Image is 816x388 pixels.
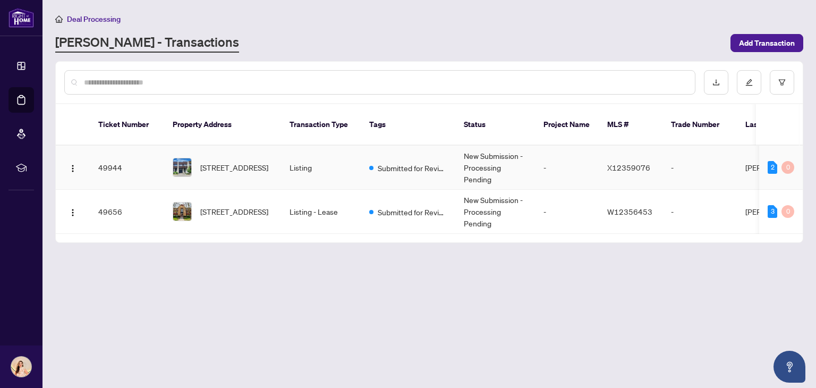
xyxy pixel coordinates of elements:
[378,162,447,174] span: Submitted for Review
[781,205,794,218] div: 0
[90,146,164,190] td: 49944
[599,104,662,146] th: MLS #
[455,190,535,234] td: New Submission - Processing Pending
[281,146,361,190] td: Listing
[535,104,599,146] th: Project Name
[535,190,599,234] td: -
[200,206,268,217] span: [STREET_ADDRESS]
[361,104,455,146] th: Tags
[737,70,761,95] button: edit
[55,33,239,53] a: [PERSON_NAME] - Transactions
[607,163,650,172] span: X12359076
[67,14,121,24] span: Deal Processing
[662,104,737,146] th: Trade Number
[607,207,652,216] span: W12356453
[164,104,281,146] th: Property Address
[69,208,77,217] img: Logo
[662,190,737,234] td: -
[704,70,728,95] button: download
[773,351,805,383] button: Open asap
[55,15,63,23] span: home
[378,206,447,218] span: Submitted for Review
[712,79,720,86] span: download
[768,161,777,174] div: 2
[768,205,777,218] div: 3
[8,8,34,28] img: logo
[781,161,794,174] div: 0
[455,104,535,146] th: Status
[662,146,737,190] td: -
[770,70,794,95] button: filter
[281,190,361,234] td: Listing - Lease
[455,146,535,190] td: New Submission - Processing Pending
[739,35,795,52] span: Add Transaction
[173,158,191,176] img: thumbnail-img
[730,34,803,52] button: Add Transaction
[64,203,81,220] button: Logo
[11,357,31,377] img: Profile Icon
[69,164,77,173] img: Logo
[745,79,753,86] span: edit
[200,162,268,173] span: [STREET_ADDRESS]
[281,104,361,146] th: Transaction Type
[90,190,164,234] td: 49656
[173,203,191,221] img: thumbnail-img
[535,146,599,190] td: -
[64,159,81,176] button: Logo
[778,79,786,86] span: filter
[90,104,164,146] th: Ticket Number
